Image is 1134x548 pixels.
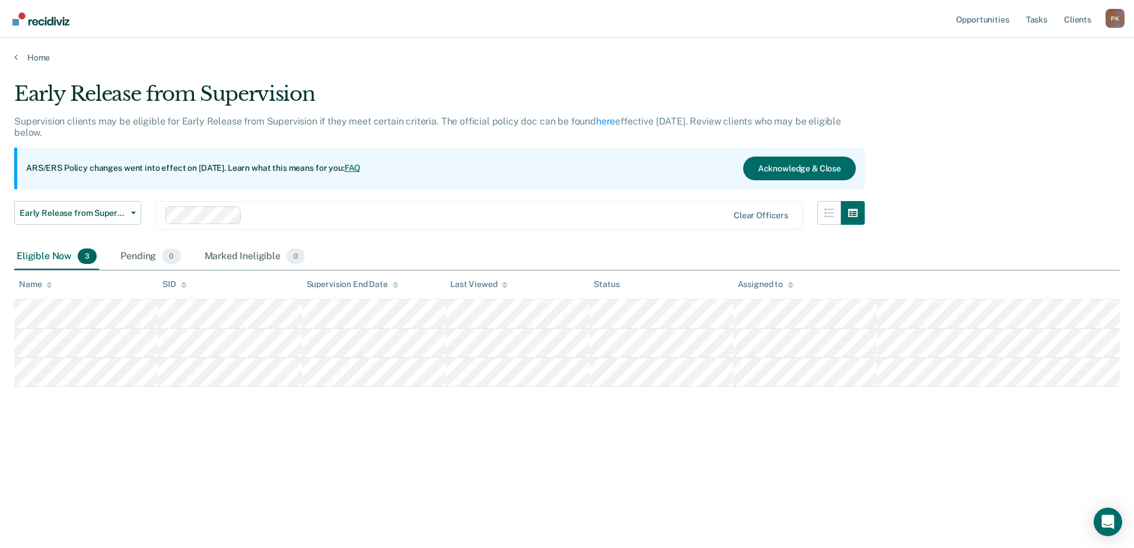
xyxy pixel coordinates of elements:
[738,279,794,289] div: Assigned to
[743,157,856,180] button: Acknowledge & Close
[202,244,308,270] div: Marked Ineligible0
[594,279,619,289] div: Status
[14,244,99,270] div: Eligible Now3
[14,116,841,138] p: Supervision clients may be eligible for Early Release from Supervision if they meet certain crite...
[163,279,187,289] div: SID
[12,12,69,26] img: Recidiviz
[1106,9,1125,28] div: P K
[14,52,1120,63] a: Home
[596,116,615,127] a: here
[307,279,399,289] div: Supervision End Date
[118,244,183,270] div: Pending0
[286,248,305,264] span: 0
[19,279,52,289] div: Name
[14,201,141,225] button: Early Release from Supervision
[734,211,788,221] div: Clear officers
[1106,9,1125,28] button: Profile dropdown button
[78,248,97,264] span: 3
[14,82,865,116] div: Early Release from Supervision
[1094,508,1122,536] div: Open Intercom Messenger
[450,279,508,289] div: Last Viewed
[20,208,126,218] span: Early Release from Supervision
[26,163,361,174] p: ARS/ERS Policy changes went into effect on [DATE]. Learn what this means for you:
[345,163,361,173] a: FAQ
[162,248,180,264] span: 0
